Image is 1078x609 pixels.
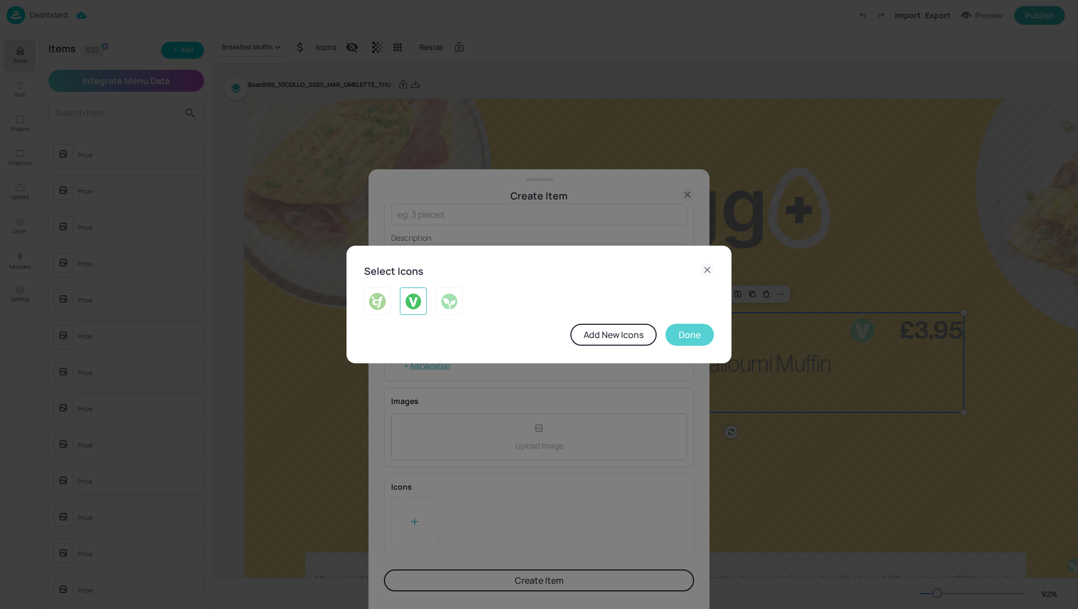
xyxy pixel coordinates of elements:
img: 2024-10-03-17279706324850as04tic4azt.svg [441,292,458,310]
h6: Select Icons [364,263,424,279]
button: Done [665,324,714,346]
img: 2024-10-03-1727972378032ykpqif6954s.svg [369,292,386,310]
button: Add New Icons [570,324,657,346]
img: 2024-10-03-1727970648829uf38m7mcjv.svg [405,292,422,310]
